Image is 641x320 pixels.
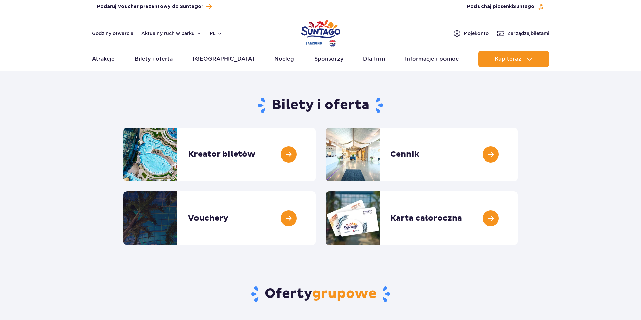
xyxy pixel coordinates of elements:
span: Zarządzaj biletami [507,30,549,37]
span: Suntago [513,4,534,9]
button: pl [210,30,222,37]
button: Posłuchaj piosenkiSuntago [467,3,544,10]
button: Aktualny ruch w parku [141,31,202,36]
h2: Oferty [123,285,518,303]
span: grupowe [312,285,377,302]
a: Dla firm [363,51,385,67]
a: Atrakcje [92,51,115,67]
span: Kup teraz [495,56,521,62]
a: Zarządzajbiletami [497,29,549,37]
a: Godziny otwarcia [92,30,133,37]
button: Kup teraz [478,51,549,67]
a: Podaruj Voucher prezentowy do Suntago! [97,2,212,11]
span: Moje konto [464,30,489,37]
a: Bilety i oferta [135,51,173,67]
a: Sponsorzy [314,51,343,67]
a: Park of Poland [301,17,340,48]
span: Podaruj Voucher prezentowy do Suntago! [97,3,203,10]
a: Mojekonto [453,29,489,37]
a: [GEOGRAPHIC_DATA] [193,51,254,67]
span: Posłuchaj piosenki [467,3,534,10]
a: Nocleg [274,51,294,67]
a: Informacje i pomoc [405,51,459,67]
h1: Bilety i oferta [123,97,518,114]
